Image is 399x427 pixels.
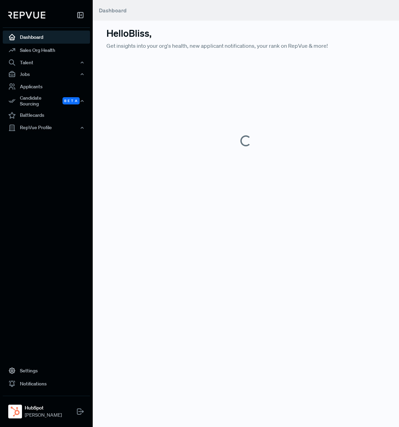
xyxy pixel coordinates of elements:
[3,93,90,109] div: Candidate Sourcing
[3,57,90,68] button: Talent
[25,404,62,412] strong: HubSpot
[62,97,80,104] span: Beta
[3,109,90,122] a: Battlecards
[10,406,21,417] img: HubSpot
[99,7,127,14] span: Dashboard
[25,412,62,419] span: [PERSON_NAME]
[106,42,385,50] p: Get insights into your org's health, new applicant notifications, your rank on RepVue & more!
[3,122,90,134] button: RepVue Profile
[8,12,45,19] img: RepVue
[106,27,385,39] h3: Hello Bliss ,
[3,364,90,377] a: Settings
[3,68,90,80] button: Jobs
[3,80,90,93] a: Applicants
[3,31,90,44] a: Dashboard
[3,93,90,109] button: Candidate Sourcing Beta
[3,44,90,57] a: Sales Org Health
[3,377,90,390] a: Notifications
[3,396,90,422] a: HubSpotHubSpot[PERSON_NAME]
